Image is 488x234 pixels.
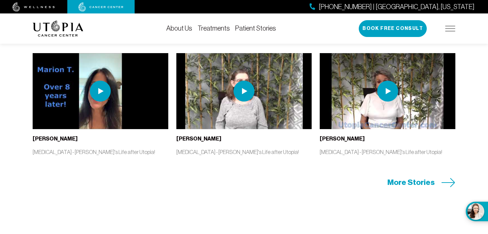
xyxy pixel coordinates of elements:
p: [MEDICAL_DATA] - [PERSON_NAME]'s Life after Utopia! [176,148,312,156]
a: More Stories [387,177,455,188]
b: [PERSON_NAME] [176,135,221,142]
img: thumbnail [320,53,455,129]
span: More Stories [387,177,435,188]
p: [MEDICAL_DATA] - [PERSON_NAME]'s Life after Utopia! [320,148,455,156]
img: play icon [377,81,398,102]
b: [PERSON_NAME] [33,135,78,142]
img: cancer center [78,2,124,12]
a: About Us [166,25,192,32]
img: thumbnail [33,53,168,129]
a: Patient Stories [235,25,276,32]
img: icon-hamburger [445,26,455,31]
button: Book Free Consult [359,20,427,37]
img: wellness [12,2,55,12]
b: [PERSON_NAME] [320,135,365,142]
img: play icon [234,81,254,102]
img: thumbnail [176,53,312,129]
img: logo [33,21,83,37]
a: Treatments [198,25,230,32]
a: [PHONE_NUMBER] | [GEOGRAPHIC_DATA], [US_STATE] [310,2,475,12]
p: [MEDICAL_DATA] - [PERSON_NAME]'s Life after Utopia! [33,148,168,156]
img: play icon [90,81,111,102]
span: [PHONE_NUMBER] | [GEOGRAPHIC_DATA], [US_STATE] [319,2,475,12]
